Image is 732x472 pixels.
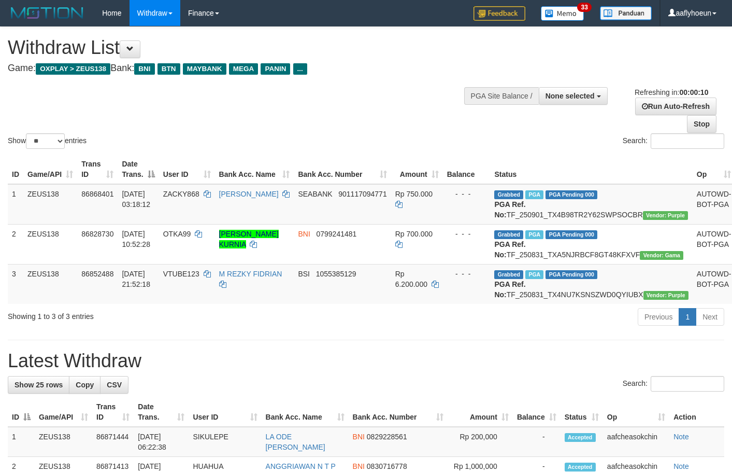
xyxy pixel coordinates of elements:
[494,240,525,259] b: PGA Ref. No:
[100,376,128,394] a: CSV
[448,397,512,427] th: Amount: activate to sort column ascending
[8,397,35,427] th: ID: activate to sort column descending
[603,397,669,427] th: Op: activate to sort column ascending
[541,6,584,21] img: Button%20Memo.svg
[219,190,279,198] a: [PERSON_NAME]
[600,6,652,20] img: panduan.png
[490,224,692,264] td: TF_250831_TXA5NJRBCF8GT48KFXVF
[603,427,669,457] td: aafcheasokchin
[316,270,356,278] span: Copy 1055385129 to clipboard
[640,251,683,260] span: Vendor URL: https://trx31.1velocity.biz
[298,270,310,278] span: BSI
[77,155,118,184] th: Trans ID: activate to sort column ascending
[122,230,150,248] span: [DATE] 10:52:28
[69,376,101,394] a: Copy
[219,270,282,278] a: M REZKY FIDRIAN
[8,307,297,322] div: Showing 1 to 3 of 3 entries
[298,190,332,198] span: SEABANK
[494,280,525,299] b: PGA Ref. No:
[448,427,512,457] td: Rp 200,000
[635,98,716,115] a: Run Auto-Refresh
[266,462,336,470] a: ANGGRIAWAN N T P
[8,184,23,225] td: 1
[447,269,486,279] div: - - -
[353,433,365,441] span: BNI
[8,427,35,457] td: 1
[8,224,23,264] td: 2
[395,230,433,238] span: Rp 700.000
[643,211,688,220] span: Vendor URL: https://trx4.1velocity.biz
[23,264,77,304] td: ZEUS138
[293,63,307,75] span: ...
[679,88,708,96] strong: 00:00:10
[651,133,724,149] input: Search:
[229,63,259,75] span: MEGA
[81,270,113,278] span: 86852488
[157,63,180,75] span: BTN
[76,381,94,389] span: Copy
[159,155,215,184] th: User ID: activate to sort column ascending
[494,270,523,279] span: Grabbed
[8,376,69,394] a: Show 25 rows
[81,230,113,238] span: 86828730
[261,63,290,75] span: PANIN
[134,397,189,427] th: Date Trans.: activate to sort column ascending
[673,433,689,441] a: Note
[298,230,310,238] span: BNI
[638,308,679,326] a: Previous
[35,427,92,457] td: ZEUS138
[696,308,724,326] a: Next
[294,155,391,184] th: Bank Acc. Number: activate to sort column ascending
[643,291,688,300] span: Vendor URL: https://trx4.1velocity.biz
[353,462,365,470] span: BNI
[163,230,191,238] span: OTKA99
[8,5,87,21] img: MOTION_logo.png
[134,63,154,75] span: BNI
[92,427,134,457] td: 86871444
[215,155,294,184] th: Bank Acc. Name: activate to sort column ascending
[8,63,478,74] h4: Game: Bank:
[673,462,689,470] a: Note
[490,264,692,304] td: TF_250831_TX4NU7KSNSZWD0QYIUBX
[107,381,122,389] span: CSV
[262,397,349,427] th: Bank Acc. Name: activate to sort column ascending
[122,190,150,209] span: [DATE] 03:18:12
[316,230,356,238] span: Copy 0799241481 to clipboard
[163,270,199,278] span: VTUBE123
[513,397,561,427] th: Balance: activate to sort column ascending
[525,230,543,239] span: Marked by aafsreyleap
[23,184,77,225] td: ZEUS138
[183,63,226,75] span: MAYBANK
[565,463,596,471] span: Accepted
[443,155,491,184] th: Balance
[219,230,279,248] a: [PERSON_NAME] KURNIA
[395,190,433,198] span: Rp 750.000
[35,397,92,427] th: Game/API: activate to sort column ascending
[23,224,77,264] td: ZEUS138
[651,376,724,392] input: Search:
[163,190,199,198] span: ZACKY868
[266,433,325,451] a: LA ODE [PERSON_NAME]
[464,87,539,105] div: PGA Site Balance /
[494,230,523,239] span: Grabbed
[8,133,87,149] label: Show entries
[367,462,407,470] span: Copy 0830716778 to clipboard
[367,433,407,441] span: Copy 0829228561 to clipboard
[26,133,65,149] select: Showentries
[546,190,597,199] span: PGA Pending
[473,6,525,21] img: Feedback.jpg
[490,184,692,225] td: TF_250901_TX4B98TR2Y62SWPSOCBR
[134,427,189,457] td: [DATE] 06:22:38
[15,381,63,389] span: Show 25 rows
[494,190,523,199] span: Grabbed
[679,308,696,326] a: 1
[338,190,386,198] span: Copy 901117094771 to clipboard
[546,230,597,239] span: PGA Pending
[8,264,23,304] td: 3
[36,63,110,75] span: OXPLAY > ZEUS138
[23,155,77,184] th: Game/API: activate to sort column ascending
[391,155,443,184] th: Amount: activate to sort column ascending
[81,190,113,198] span: 86868401
[669,397,724,427] th: Action
[494,200,525,219] b: PGA Ref. No:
